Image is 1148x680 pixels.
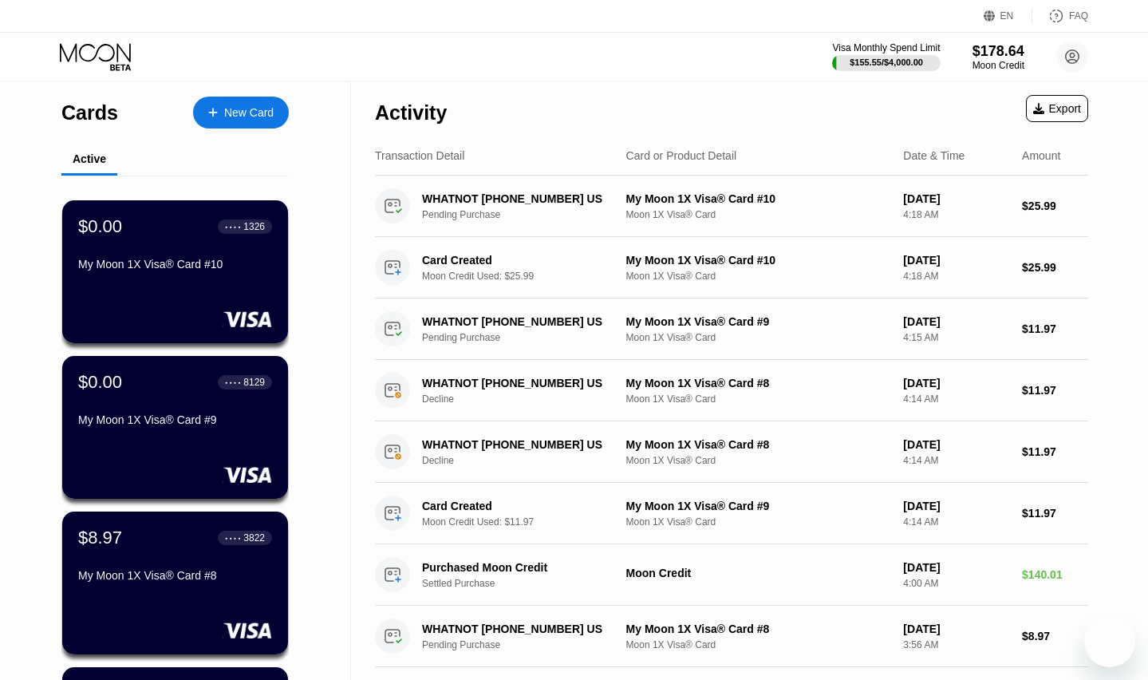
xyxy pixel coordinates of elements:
[903,209,1009,220] div: 4:18 AM
[626,209,891,220] div: Moon 1X Visa® Card
[1033,102,1081,115] div: Export
[903,500,1009,512] div: [DATE]
[903,455,1009,466] div: 4:14 AM
[243,532,265,544] div: 3822
[375,237,1088,298] div: Card CreatedMoon Credit Used: $25.99My Moon 1X Visa® Card #10Moon 1X Visa® Card[DATE]4:18 AM$25.99
[193,97,289,128] div: New Card
[626,438,891,451] div: My Moon 1X Visa® Card #8
[1000,10,1014,22] div: EN
[225,536,241,540] div: ● ● ● ●
[832,42,940,71] div: Visa Monthly Spend Limit$155.55/$4,000.00
[626,332,891,343] div: Moon 1X Visa® Card
[1022,630,1088,642] div: $8.97
[903,393,1009,405] div: 4:14 AM
[422,578,637,589] div: Settled Purchase
[422,271,637,282] div: Moon Credit Used: $25.99
[1022,507,1088,520] div: $11.97
[62,356,288,499] div: $0.00● ● ● ●8129My Moon 1X Visa® Card #9
[422,561,621,574] div: Purchased Moon Credit
[1026,95,1088,122] div: Export
[78,528,122,548] div: $8.97
[243,377,265,388] div: 8129
[78,216,122,237] div: $0.00
[1022,261,1088,274] div: $25.99
[61,101,118,125] div: Cards
[972,43,1024,71] div: $178.64Moon Credit
[903,254,1009,267] div: [DATE]
[422,315,621,328] div: WHATNOT [PHONE_NUMBER] US
[626,639,891,650] div: Moon 1X Visa® Card
[375,101,447,125] div: Activity
[626,567,891,579] div: Moon Credit
[903,623,1009,635] div: [DATE]
[903,438,1009,451] div: [DATE]
[972,60,1024,71] div: Moon Credit
[375,606,1088,667] div: WHATNOT [PHONE_NUMBER] USPending PurchaseMy Moon 1X Visa® Card #8Moon 1X Visa® Card[DATE]3:56 AM$...
[903,516,1009,528] div: 4:14 AM
[375,149,464,162] div: Transaction Detail
[626,271,891,282] div: Moon 1X Visa® Card
[1032,8,1088,24] div: FAQ
[903,149,965,162] div: Date & Time
[626,500,891,512] div: My Moon 1X Visa® Card #9
[626,377,891,389] div: My Moon 1X Visa® Card #8
[1084,616,1135,667] iframe: Button to launch messaging window, conversation in progress
[626,149,737,162] div: Card or Product Detail
[626,192,891,205] div: My Moon 1X Visa® Card #10
[903,561,1009,574] div: [DATE]
[903,315,1009,328] div: [DATE]
[78,413,272,426] div: My Moon 1X Visa® Card #9
[73,152,106,165] div: Active
[850,57,923,67] div: $155.55 / $4,000.00
[422,623,621,635] div: WHATNOT [PHONE_NUMBER] US
[422,438,621,451] div: WHATNOT [PHONE_NUMBER] US
[903,578,1009,589] div: 4:00 AM
[375,360,1088,421] div: WHATNOT [PHONE_NUMBER] USDeclineMy Moon 1X Visa® Card #8Moon 1X Visa® Card[DATE]4:14 AM$11.97
[375,298,1088,360] div: WHATNOT [PHONE_NUMBER] USPending PurchaseMy Moon 1X Visa® Card #9Moon 1X Visa® Card[DATE]4:15 AM$...
[903,332,1009,343] div: 4:15 AM
[626,455,891,466] div: Moon 1X Visa® Card
[78,372,122,393] div: $0.00
[422,192,621,205] div: WHATNOT [PHONE_NUMBER] US
[375,421,1088,483] div: WHATNOT [PHONE_NUMBER] USDeclineMy Moon 1X Visa® Card #8Moon 1X Visa® Card[DATE]4:14 AM$11.97
[243,221,265,232] div: 1326
[422,639,637,650] div: Pending Purchase
[422,393,637,405] div: Decline
[375,483,1088,544] div: Card CreatedMoon Credit Used: $11.97My Moon 1X Visa® Card #9Moon 1X Visa® Card[DATE]4:14 AM$11.97
[422,254,621,267] div: Card Created
[422,209,637,220] div: Pending Purchase
[903,192,1009,205] div: [DATE]
[375,544,1088,606] div: Purchased Moon CreditSettled PurchaseMoon Credit[DATE]4:00 AM$140.01
[903,377,1009,389] div: [DATE]
[903,271,1009,282] div: 4:18 AM
[62,200,288,343] div: $0.00● ● ● ●1326My Moon 1X Visa® Card #10
[1022,200,1088,212] div: $25.99
[626,315,891,328] div: My Moon 1X Visa® Card #9
[422,377,621,389] div: WHATNOT [PHONE_NUMBER] US
[984,8,1032,24] div: EN
[225,224,241,229] div: ● ● ● ●
[62,512,288,654] div: $8.97● ● ● ●3822My Moon 1X Visa® Card #8
[422,500,621,512] div: Card Created
[903,639,1009,650] div: 3:56 AM
[375,176,1088,237] div: WHATNOT [PHONE_NUMBER] USPending PurchaseMy Moon 1X Visa® Card #10Moon 1X Visa® Card[DATE]4:18 AM...
[626,623,891,635] div: My Moon 1X Visa® Card #8
[78,258,272,271] div: My Moon 1X Visa® Card #10
[1022,568,1088,581] div: $140.01
[626,254,891,267] div: My Moon 1X Visa® Card #10
[1069,10,1088,22] div: FAQ
[225,380,241,385] div: ● ● ● ●
[626,393,891,405] div: Moon 1X Visa® Card
[422,332,637,343] div: Pending Purchase
[422,516,637,528] div: Moon Credit Used: $11.97
[1022,384,1088,397] div: $11.97
[422,455,637,466] div: Decline
[78,569,272,582] div: My Moon 1X Visa® Card #8
[1022,445,1088,458] div: $11.97
[224,106,274,120] div: New Card
[832,42,940,53] div: Visa Monthly Spend Limit
[1022,149,1060,162] div: Amount
[972,43,1024,60] div: $178.64
[1022,322,1088,335] div: $11.97
[626,516,891,528] div: Moon 1X Visa® Card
